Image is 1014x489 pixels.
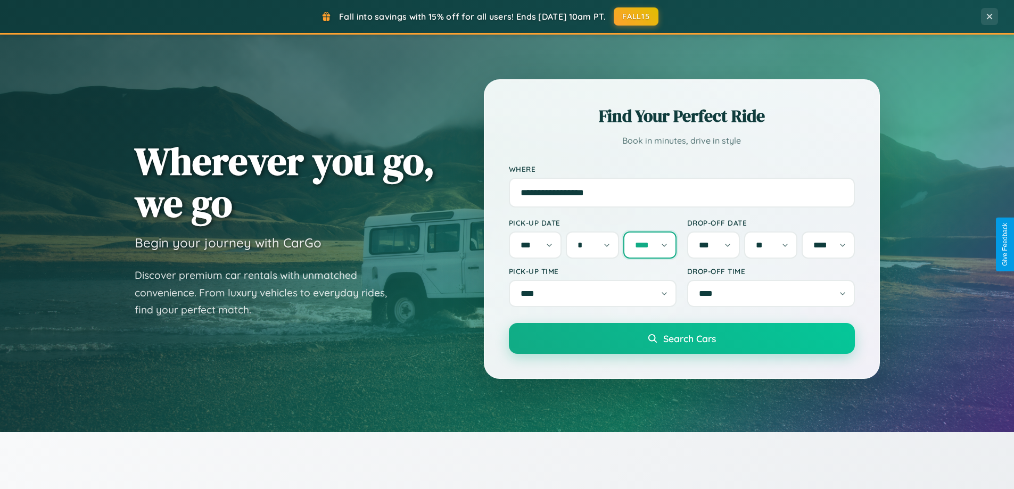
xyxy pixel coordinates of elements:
h1: Wherever you go, we go [135,140,435,224]
label: Where [509,164,855,173]
label: Pick-up Date [509,218,677,227]
h2: Find Your Perfect Ride [509,104,855,128]
p: Book in minutes, drive in style [509,133,855,148]
label: Pick-up Time [509,267,677,276]
h3: Begin your journey with CarGo [135,235,321,251]
label: Drop-off Time [687,267,855,276]
span: Search Cars [663,333,716,344]
button: FALL15 [614,7,658,26]
div: Give Feedback [1001,223,1009,266]
span: Fall into savings with 15% off for all users! Ends [DATE] 10am PT. [339,11,606,22]
label: Drop-off Date [687,218,855,227]
p: Discover premium car rentals with unmatched convenience. From luxury vehicles to everyday rides, ... [135,267,401,319]
button: Search Cars [509,323,855,354]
